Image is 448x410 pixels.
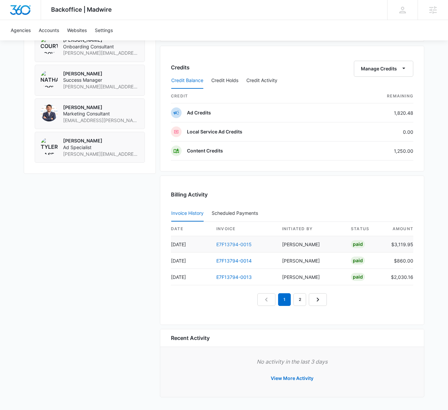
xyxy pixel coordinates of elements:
a: E7F13794-0014 [216,258,252,264]
th: credit [171,89,343,103]
h3: Billing Activity [171,190,413,198]
span: Ad Specialist [63,144,139,151]
span: Backoffice | Madwire [51,6,112,13]
a: Accounts [35,20,63,40]
p: [PERSON_NAME] [63,104,139,111]
th: Initiated By [277,222,346,236]
p: [PERSON_NAME] [63,137,139,144]
p: Local Service Ad Credits [187,128,242,135]
nav: Pagination [257,293,327,306]
div: Paid [351,240,365,248]
img: Jordan Skolnick [40,104,58,121]
td: [PERSON_NAME] [277,269,346,285]
td: 1,250.00 [343,141,413,160]
a: Settings [91,20,117,40]
img: Nathan Hoover [40,70,58,88]
a: Websites [63,20,91,40]
th: amount [386,222,413,236]
img: Courtney Coy [40,37,58,54]
button: Credit Balance [171,73,203,89]
span: [PERSON_NAME][EMAIL_ADDRESS][PERSON_NAME][DOMAIN_NAME] [63,50,139,56]
td: [DATE] [171,269,211,285]
span: [PERSON_NAME][EMAIL_ADDRESS][PERSON_NAME][DOMAIN_NAME] [63,83,139,90]
button: Invoice History [171,206,204,222]
td: [DATE] [171,236,211,253]
td: 1,820.48 [343,103,413,122]
button: View More Activity [264,370,320,386]
td: $3,119.95 [386,236,413,253]
p: Content Credits [187,147,223,154]
h3: Credits [171,63,190,71]
th: Remaining [343,89,413,103]
a: E7F13794-0013 [216,274,252,280]
button: Credit Holds [211,73,238,89]
td: [DATE] [171,253,211,269]
th: date [171,222,211,236]
span: Success Manager [63,77,139,83]
div: Paid [351,273,365,281]
em: 1 [278,293,291,306]
a: Page 2 [293,293,306,306]
td: $860.00 [386,253,413,269]
a: Agencies [7,20,35,40]
div: Scheduled Payments [212,211,261,216]
td: [PERSON_NAME] [277,236,346,253]
td: [PERSON_NAME] [277,253,346,269]
span: [PERSON_NAME][EMAIL_ADDRESS][PERSON_NAME][DOMAIN_NAME] [63,151,139,157]
span: Marketing Consultant [63,110,139,117]
td: 0.00 [343,122,413,141]
p: Ad Credits [187,109,211,116]
a: E7F13794-0015 [216,242,252,247]
p: No activity in the last 3 days [171,358,413,366]
a: Next Page [309,293,327,306]
button: Credit Activity [246,73,277,89]
td: $2,030.16 [386,269,413,285]
span: [EMAIL_ADDRESS][PERSON_NAME][DOMAIN_NAME] [63,117,139,124]
img: Tyler Rasdon [40,137,58,155]
th: status [346,222,386,236]
span: Onboarding Consultant [63,43,139,50]
p: [PERSON_NAME] [63,70,139,77]
div: Paid [351,257,365,265]
button: Manage Credits [354,61,413,77]
th: invoice [211,222,277,236]
h6: Recent Activity [171,334,210,342]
